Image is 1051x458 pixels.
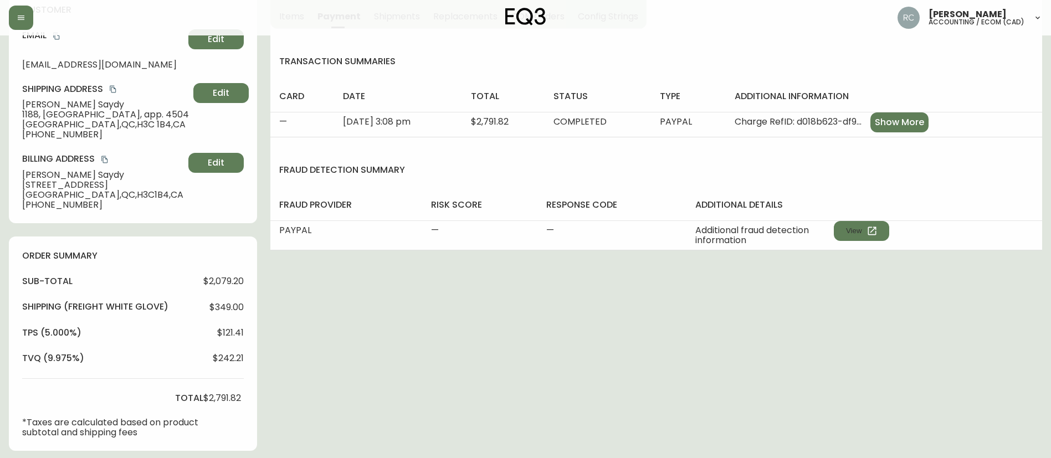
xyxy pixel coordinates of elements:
h4: risk score [431,199,529,211]
h4: Billing Address [22,153,184,165]
h4: sub-total [22,275,73,287]
span: — [279,115,287,128]
h4: date [343,90,453,102]
span: $2,791.82 [203,393,241,403]
span: Additional fraud detection information [695,225,834,245]
h4: response code [546,199,678,211]
button: Edit [188,153,244,173]
span: $349.00 [209,302,244,312]
span: [PHONE_NUMBER] [22,200,184,210]
span: [PERSON_NAME] Saydy [22,100,189,110]
span: Edit [213,87,229,99]
span: 1188, [GEOGRAPHIC_DATA], app. 4504 [22,110,189,120]
span: PAYPAL [660,115,692,128]
h4: status [553,90,642,102]
span: $242.21 [213,353,244,363]
button: Edit [193,83,249,103]
span: [GEOGRAPHIC_DATA] , QC , H3C 1B4 , CA [22,120,189,130]
span: Edit [208,157,224,169]
button: copy [107,84,119,95]
span: [PERSON_NAME] Saydy [22,170,184,180]
h4: tps (5.000%) [22,327,81,339]
button: copy [51,30,62,42]
span: Show More [875,116,924,128]
span: PAYPAL [279,224,311,236]
span: [STREET_ADDRESS] [22,180,184,190]
h4: additional information [735,90,1033,102]
span: Charge RefID: d018b623-df90-4ec5-92be-2f68dfa86789 [735,117,866,127]
span: [PHONE_NUMBER] [22,130,189,140]
h4: Email [22,29,184,42]
h5: accounting / ecom (cad) [929,19,1024,25]
h4: fraud detection summary [270,164,1042,176]
h4: card [279,90,325,102]
h4: Shipping Address [22,83,189,95]
span: — [546,224,554,236]
span: [EMAIL_ADDRESS][DOMAIN_NAME] [22,60,184,70]
h4: transaction summaries [270,55,1042,68]
span: $121.41 [217,328,244,338]
h4: total [471,90,536,102]
button: Edit [188,29,244,49]
span: [PERSON_NAME] [929,10,1007,19]
h4: type [660,90,717,102]
button: copy [99,154,110,165]
h4: total [175,392,203,404]
h4: Shipping ( Freight White Glove ) [22,301,168,313]
img: f4ba4e02bd060be8f1386e3ca455bd0e [898,7,920,29]
h4: additional details [695,199,1033,211]
button: View [834,221,889,241]
h4: fraud provider [279,199,413,211]
p: *Taxes are calculated based on product subtotal and shipping fees [22,418,203,438]
h4: order summary [22,250,244,262]
span: $2,079.20 [203,276,244,286]
h4: tvq (9.975%) [22,352,84,364]
span: Edit [208,33,224,45]
button: Show More [870,112,929,132]
span: COMPLETED [553,115,607,128]
span: — [431,224,439,236]
img: logo [505,8,546,25]
span: $2,791.82 [471,115,509,128]
span: [GEOGRAPHIC_DATA] , QC , H3C1B4 , CA [22,190,184,200]
span: [DATE] 3:08 pm [343,115,411,128]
